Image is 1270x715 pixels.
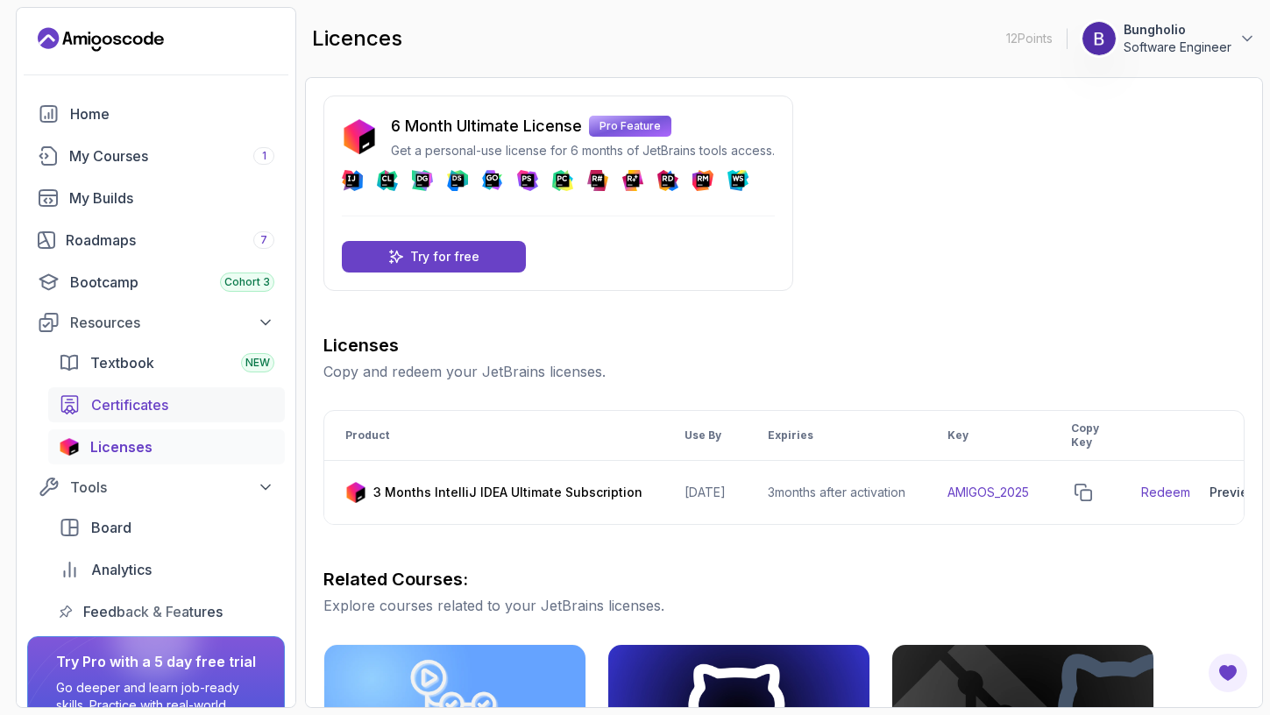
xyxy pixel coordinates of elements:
[1141,484,1190,501] a: Redeem
[27,181,285,216] a: builds
[1071,480,1096,505] button: copy-button
[38,25,164,53] a: Landing page
[324,411,663,461] th: Product
[48,387,285,422] a: certificates
[27,265,285,300] a: bootcamp
[1124,39,1231,56] p: Software Engineer
[1124,21,1231,39] p: Bungholio
[70,103,274,124] div: Home
[589,116,671,137] p: Pro Feature
[926,461,1050,525] td: AMIGOS_2025
[260,233,267,247] span: 7
[663,461,747,525] td: [DATE]
[224,275,270,289] span: Cohort 3
[323,333,1245,357] h3: Licenses
[27,471,285,503] button: Tools
[373,484,642,501] p: 3 Months IntelliJ IDEA Ultimate Subscription
[90,352,154,373] span: Textbook
[323,595,1245,616] p: Explore courses related to your JetBrains licenses.
[27,307,285,338] button: Resources
[926,411,1050,461] th: Key
[48,345,285,380] a: textbook
[27,223,285,258] a: roadmaps
[69,188,274,209] div: My Builds
[91,559,152,580] span: Analytics
[391,114,582,138] p: 6 Month Ultimate License
[1050,411,1120,461] th: Copy Key
[345,482,366,503] img: jetbrains icon
[1082,21,1256,56] button: user profile imageBungholioSoftware Engineer
[48,429,285,464] a: licenses
[323,567,1245,591] h3: Related Courses:
[410,248,479,265] p: Try for free
[262,149,266,163] span: 1
[27,96,285,131] a: home
[83,601,223,622] span: Feedback & Features
[90,436,153,457] span: Licenses
[323,361,1245,382] p: Copy and redeem your JetBrains licenses.
[48,510,285,545] a: board
[747,411,926,461] th: Expiries
[27,138,285,173] a: courses
[1201,475,1267,510] button: Preview
[391,142,775,159] p: Get a personal-use license for 6 months of JetBrains tools access.
[70,312,274,333] div: Resources
[342,119,377,154] img: jetbrains icon
[66,230,274,251] div: Roadmaps
[1082,22,1116,55] img: user profile image
[69,145,274,166] div: My Courses
[59,438,80,456] img: jetbrains icon
[70,477,274,498] div: Tools
[747,461,926,525] td: 3 months after activation
[1006,30,1053,47] p: 12 Points
[245,356,270,370] span: NEW
[48,552,285,587] a: analytics
[91,517,131,538] span: Board
[1207,652,1249,694] button: Open Feedback Button
[91,394,168,415] span: Certificates
[70,272,274,293] div: Bootcamp
[342,241,526,273] a: Try for free
[663,411,747,461] th: Use By
[48,594,285,629] a: feedback
[1210,484,1259,501] div: Preview
[312,25,402,53] h2: licences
